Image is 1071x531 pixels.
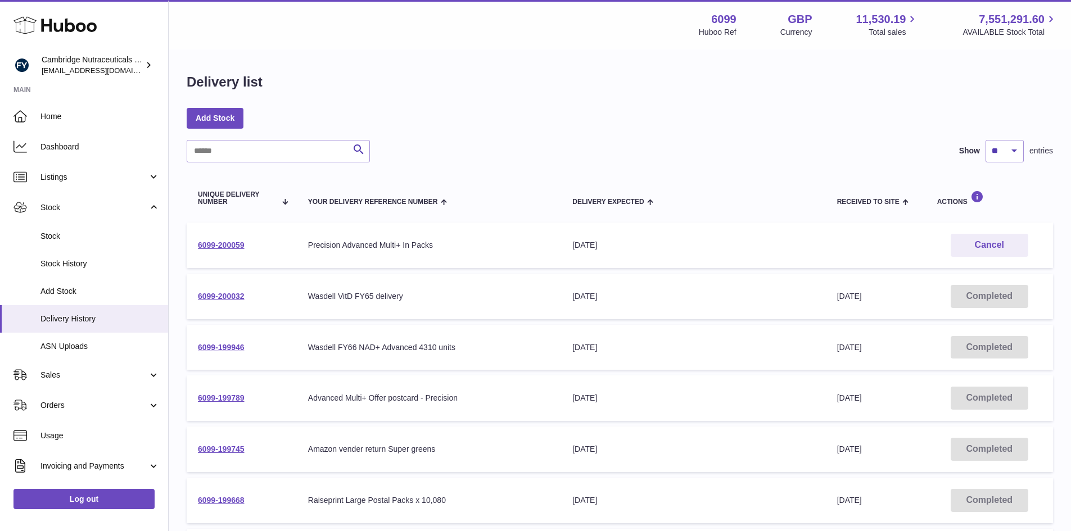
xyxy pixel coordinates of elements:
[40,430,160,441] span: Usage
[40,461,148,471] span: Invoicing and Payments
[40,370,148,380] span: Sales
[40,258,160,269] span: Stock History
[962,27,1058,38] span: AVAILABLE Stock Total
[40,231,160,242] span: Stock
[40,172,148,183] span: Listings
[40,341,160,352] span: ASN Uploads
[42,55,143,76] div: Cambridge Nutraceuticals Ltd
[856,12,906,27] span: 11,530.19
[40,111,160,122] span: Home
[979,12,1045,27] span: 7,551,291.60
[13,57,30,74] img: huboo@camnutra.com
[40,400,148,411] span: Orders
[13,489,155,509] a: Log out
[42,66,165,75] span: [EMAIL_ADDRESS][DOMAIN_NAME]
[40,314,160,324] span: Delivery History
[780,27,812,38] div: Currency
[788,12,812,27] strong: GBP
[40,286,160,297] span: Add Stock
[40,202,148,213] span: Stock
[869,27,919,38] span: Total sales
[856,12,919,38] a: 11,530.19 Total sales
[40,142,160,152] span: Dashboard
[711,12,736,27] strong: 6099
[699,27,736,38] div: Huboo Ref
[962,12,1058,38] a: 7,551,291.60 AVAILABLE Stock Total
